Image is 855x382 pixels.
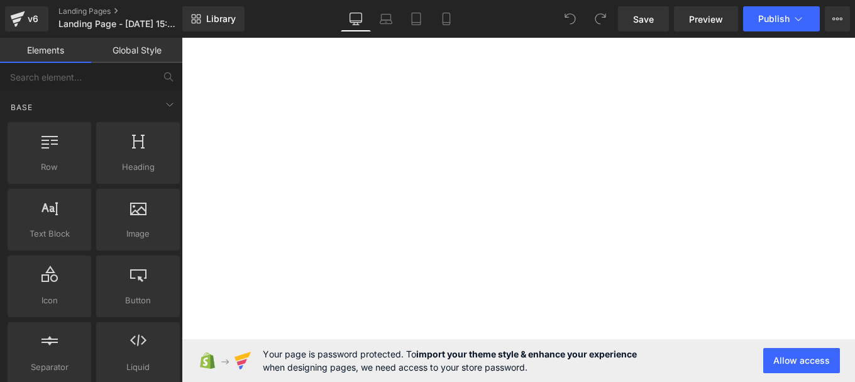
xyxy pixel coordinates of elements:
div: v6 [25,11,41,27]
span: Button [100,294,176,307]
button: Publish [743,6,820,31]
span: Image [100,227,176,240]
span: Heading [100,160,176,174]
span: Liquid [100,361,176,374]
a: Tablet [401,6,431,31]
a: Landing Pages [58,6,203,16]
a: Desktop [341,6,371,31]
span: Icon [11,294,87,307]
span: Save [633,13,654,26]
a: Global Style [91,38,182,63]
a: Preview [674,6,738,31]
button: Undo [558,6,583,31]
a: New Library [182,6,245,31]
button: Allow access [763,348,840,373]
a: Mobile [431,6,461,31]
span: Base [9,101,34,113]
button: Redo [588,6,613,31]
a: v6 [5,6,48,31]
span: Preview [689,13,723,26]
a: Laptop [371,6,401,31]
span: Publish [758,14,790,24]
span: Landing Page - [DATE] 15:03:37 [58,19,179,29]
span: Separator [11,361,87,374]
button: More [825,6,850,31]
span: Your page is password protected. To when designing pages, we need access to your store password. [263,347,637,374]
span: Text Block [11,227,87,240]
span: Row [11,160,87,174]
span: Library [206,13,236,25]
strong: import your theme style & enhance your experience [416,349,637,359]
